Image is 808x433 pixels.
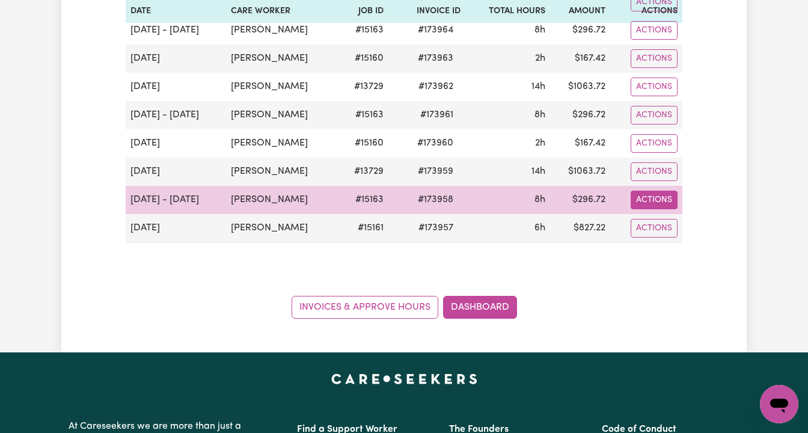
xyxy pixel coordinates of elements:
td: # 15163 [337,186,388,214]
td: [DATE] [126,158,226,186]
td: # 13729 [337,158,388,186]
td: [PERSON_NAME] [226,186,337,214]
button: Actions [631,49,678,68]
td: [PERSON_NAME] [226,214,337,243]
td: $ 167.42 [550,45,610,73]
a: Careseekers home page [331,374,477,384]
span: # 173962 [411,79,461,94]
td: [DATE] [126,73,226,101]
span: 6 hours [534,223,545,233]
button: Actions [631,78,678,96]
span: # 173960 [410,136,461,150]
span: # 173963 [411,51,461,66]
td: $ 1063.72 [550,158,610,186]
span: 8 hours [534,110,545,120]
a: Invoices & Approve Hours [292,296,438,319]
td: $ 296.72 [550,101,610,129]
td: [DATE] [126,45,226,73]
td: # 15160 [337,45,388,73]
td: [PERSON_NAME] [226,158,337,186]
td: $ 167.42 [550,129,610,158]
td: [PERSON_NAME] [226,101,337,129]
button: Actions [631,134,678,153]
span: # 173957 [411,221,461,235]
td: # 15163 [337,101,388,129]
td: [PERSON_NAME] [226,45,337,73]
span: 14 hours [531,167,545,176]
td: [PERSON_NAME] [226,73,337,101]
span: 2 hours [535,138,545,148]
a: Dashboard [443,296,517,319]
span: 8 hours [534,195,545,204]
iframe: Button to launch messaging window [760,385,798,423]
td: [DATE] - [DATE] [126,186,226,214]
td: $ 1063.72 [550,73,610,101]
td: # 13729 [337,73,388,101]
td: # 15161 [337,214,388,243]
td: [PERSON_NAME] [226,16,337,45]
td: [DATE] [126,129,226,158]
span: # 173959 [411,164,461,179]
button: Actions [631,106,678,124]
td: $ 296.72 [550,16,610,45]
span: # 173958 [411,192,461,207]
button: Actions [631,162,678,181]
span: 2 hours [535,54,545,63]
td: # 15163 [337,16,388,45]
span: 14 hours [531,82,545,91]
td: # 15160 [337,129,388,158]
td: [PERSON_NAME] [226,129,337,158]
td: $ 296.72 [550,186,610,214]
span: # 173961 [413,108,461,122]
button: Actions [631,191,678,209]
button: Actions [631,219,678,238]
span: 8 hours [534,25,545,35]
button: Actions [631,21,678,40]
span: # 173964 [411,23,461,37]
td: [DATE] - [DATE] [126,101,226,129]
td: [DATE] [126,214,226,243]
td: [DATE] - [DATE] [126,16,226,45]
td: $ 827.22 [550,214,610,243]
